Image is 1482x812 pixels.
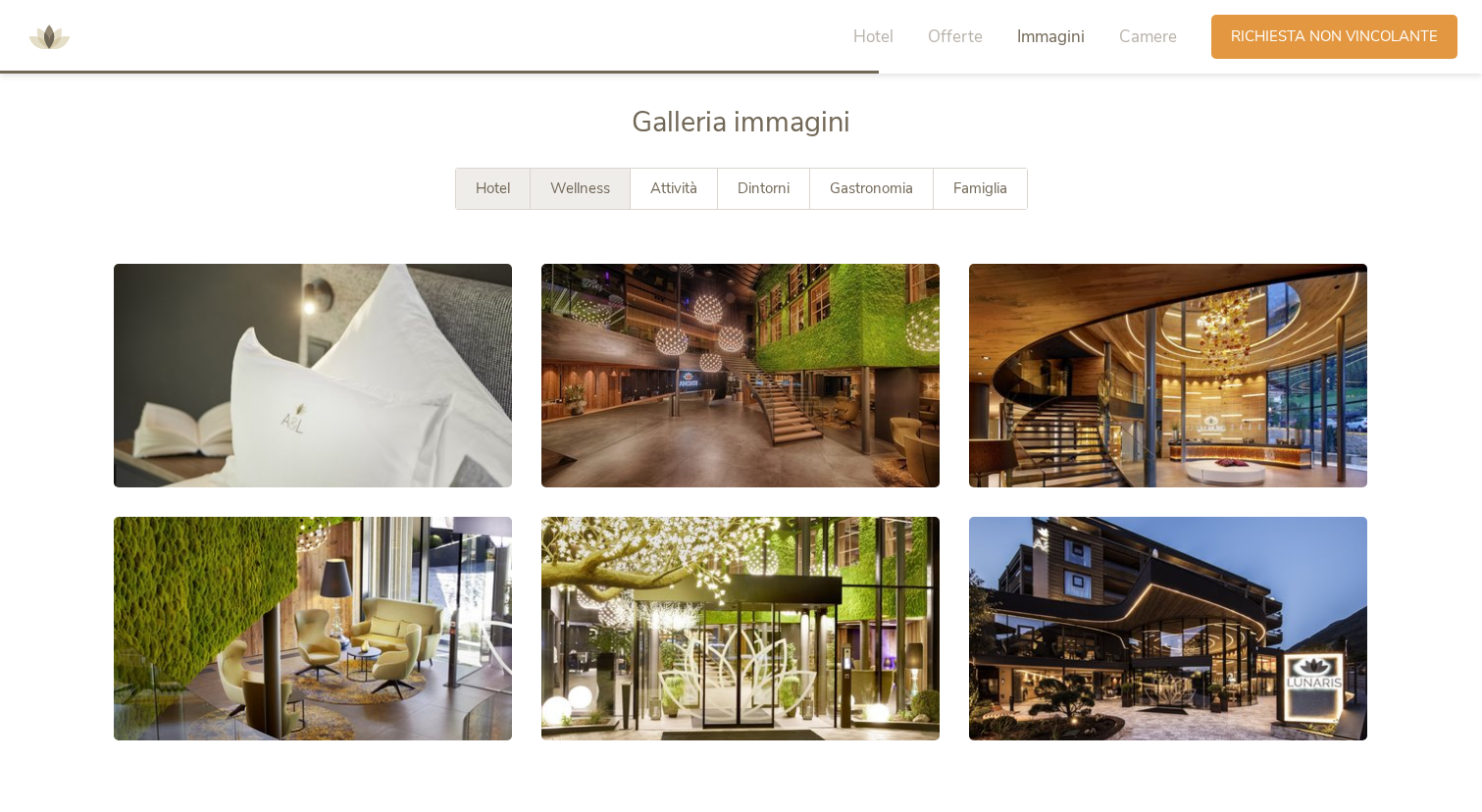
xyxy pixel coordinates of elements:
img: AMONTI & LUNARIS Wellnessresort [20,8,78,67]
span: Offerte [928,25,983,48]
span: Wellness [550,178,610,198]
a: AMONTI & LUNARIS Wellnessresort [20,29,78,43]
span: Hotel [853,25,894,48]
span: Gastronomia [830,178,913,198]
span: Richiesta non vincolante [1231,26,1438,47]
span: Camere [1119,25,1177,48]
span: Attività [650,178,697,198]
span: Immagini [1017,25,1085,48]
span: Galleria immagini [632,103,850,141]
span: Dintorni [738,178,790,198]
span: Hotel [476,178,510,198]
span: Famiglia [953,178,1007,198]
